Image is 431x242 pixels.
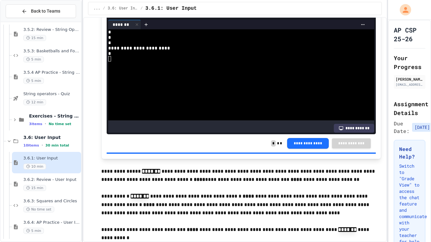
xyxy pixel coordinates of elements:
h2: Assignment Details [394,100,425,117]
span: 30 min total [45,143,69,147]
span: 10 min [23,164,46,170]
span: 3.6: User Input [23,135,80,140]
span: Exercises - String Operators [29,113,80,119]
h2: Your Progress [394,54,425,71]
span: 3.5.4 AP Practice - String Manipulation [23,70,80,75]
span: • [45,121,46,126]
span: ... [93,6,100,11]
span: 3 items [29,122,42,126]
span: 3.6.3: Squares and Circles [23,199,80,204]
span: 3.5.3: Basketballs and Footballs [23,49,80,54]
h1: AP CSP 25-26 [394,26,425,43]
span: 15 min [23,185,46,191]
span: No time set [23,206,54,212]
span: String operators - Quiz [23,91,80,97]
span: No time set [49,122,71,126]
span: / [103,6,105,11]
span: 3.6.4: AP Practice - User Input [23,220,80,225]
span: Back to Teams [31,8,60,14]
h3: Need Help? [399,145,420,160]
span: 15 min [23,35,46,41]
span: Due Date: [394,120,410,135]
span: 5 min [23,56,44,62]
span: 10 items [23,143,39,147]
span: 3.6.1: User Input [145,5,197,12]
span: 5 min [23,228,44,234]
span: / [140,6,143,11]
span: 5 min [23,78,44,84]
span: 12 min [23,99,46,105]
span: • [42,143,43,148]
div: [PERSON_NAME] [396,76,423,82]
span: 3.5.2: Review - String Operators [23,27,80,32]
span: 3.6: User Input [108,6,138,11]
span: 3.6.2: Review - User Input [23,177,80,182]
span: 3.6.1: User Input [23,156,80,161]
div: My Account [393,3,413,17]
div: [EMAIL_ADDRESS][DOMAIN_NAME] [396,82,423,87]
